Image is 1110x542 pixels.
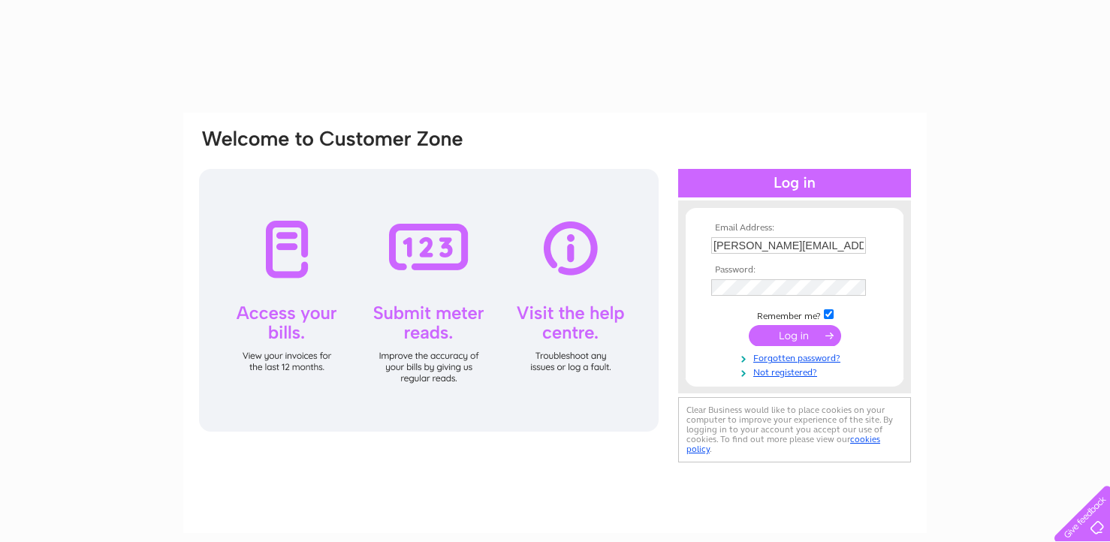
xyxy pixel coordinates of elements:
[686,434,880,454] a: cookies policy
[749,325,841,346] input: Submit
[707,307,882,322] td: Remember me?
[711,364,882,378] a: Not registered?
[707,223,882,233] th: Email Address:
[678,397,911,462] div: Clear Business would like to place cookies on your computer to improve your experience of the sit...
[711,350,882,364] a: Forgotten password?
[707,265,882,276] th: Password:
